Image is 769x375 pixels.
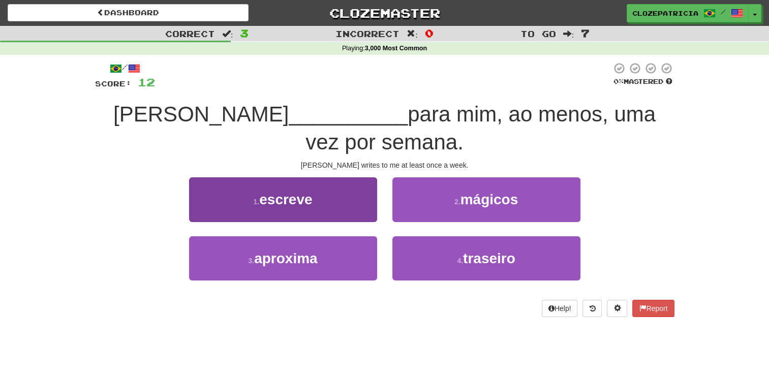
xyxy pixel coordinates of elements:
[392,236,580,280] button: 4.traseiro
[305,102,656,154] span: para mim, ao menos, uma vez por semana.
[113,102,289,126] span: [PERSON_NAME]
[189,177,377,222] button: 1.escreve
[581,27,590,39] span: 7
[721,8,726,15] span: /
[264,4,505,22] a: Clozemaster
[457,257,463,265] small: 4 .
[563,29,574,38] span: :
[632,9,698,18] span: ClozePatricia
[454,198,460,206] small: 2 .
[165,28,215,39] span: Correct
[627,4,749,22] a: ClozePatricia /
[289,102,408,126] span: __________
[542,300,578,317] button: Help!
[259,192,312,207] span: escreve
[335,28,399,39] span: Incorrect
[253,198,259,206] small: 1 .
[189,236,377,280] button: 3.aproxima
[95,62,155,75] div: /
[365,45,427,52] strong: 3,000 Most Common
[8,4,249,21] a: Dashboard
[611,77,674,86] div: Mastered
[392,177,580,222] button: 2.mágicos
[463,251,515,266] span: traseiro
[222,29,233,38] span: :
[138,76,155,88] span: 12
[95,79,132,88] span: Score:
[95,160,674,170] div: [PERSON_NAME] writes to me at least once a week.
[582,300,602,317] button: Round history (alt+y)
[632,300,674,317] button: Report
[460,192,518,207] span: mágicos
[425,27,434,39] span: 0
[254,251,318,266] span: aproxima
[613,77,624,85] span: 0 %
[248,257,254,265] small: 3 .
[520,28,556,39] span: To go
[407,29,418,38] span: :
[240,27,249,39] span: 3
